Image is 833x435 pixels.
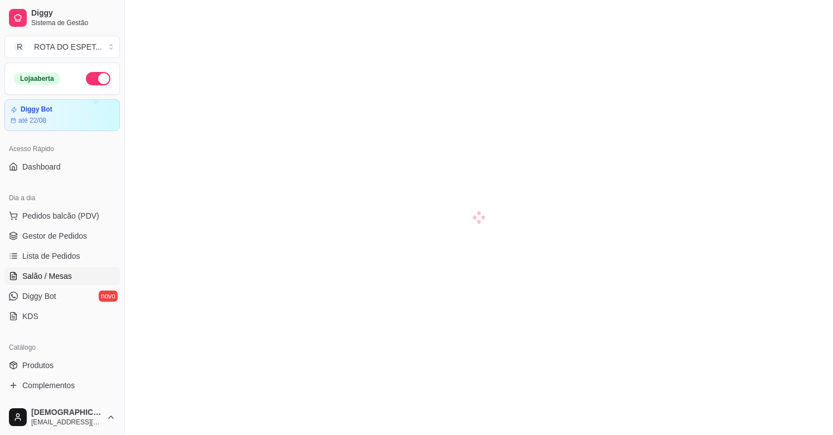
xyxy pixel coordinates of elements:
span: [DEMOGRAPHIC_DATA] [31,408,102,418]
span: Diggy [31,8,115,18]
a: Diggy Botaté 22/08 [4,99,120,131]
a: Diggy Botnovo [4,287,120,305]
article: até 22/08 [18,116,46,125]
a: DiggySistema de Gestão [4,4,120,31]
a: Gestor de Pedidos [4,227,120,245]
a: Dashboard [4,158,120,176]
a: Produtos [4,356,120,374]
a: KDS [4,307,120,325]
span: [EMAIL_ADDRESS][DOMAIN_NAME] [31,418,102,427]
span: Pedidos balcão (PDV) [22,210,99,221]
div: ROTA DO ESPET ... [34,41,102,52]
div: Dia a dia [4,189,120,207]
div: Loja aberta [14,72,60,85]
a: Salão / Mesas [4,267,120,285]
span: R [14,41,25,52]
article: Diggy Bot [21,105,52,114]
span: KDS [22,311,38,322]
div: Catálogo [4,339,120,356]
span: Gestor de Pedidos [22,230,87,241]
span: Diggy Bot [22,291,56,302]
span: Produtos [22,360,54,371]
button: [DEMOGRAPHIC_DATA][EMAIL_ADDRESS][DOMAIN_NAME] [4,404,120,431]
a: Complementos [4,376,120,394]
span: Complementos [22,380,75,391]
span: Dashboard [22,161,61,172]
span: Salão / Mesas [22,270,72,282]
a: Lista de Pedidos [4,247,120,265]
button: Select a team [4,36,120,58]
span: Sistema de Gestão [31,18,115,27]
div: Acesso Rápido [4,140,120,158]
button: Pedidos balcão (PDV) [4,207,120,225]
span: Lista de Pedidos [22,250,80,262]
button: Alterar Status [86,72,110,85]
